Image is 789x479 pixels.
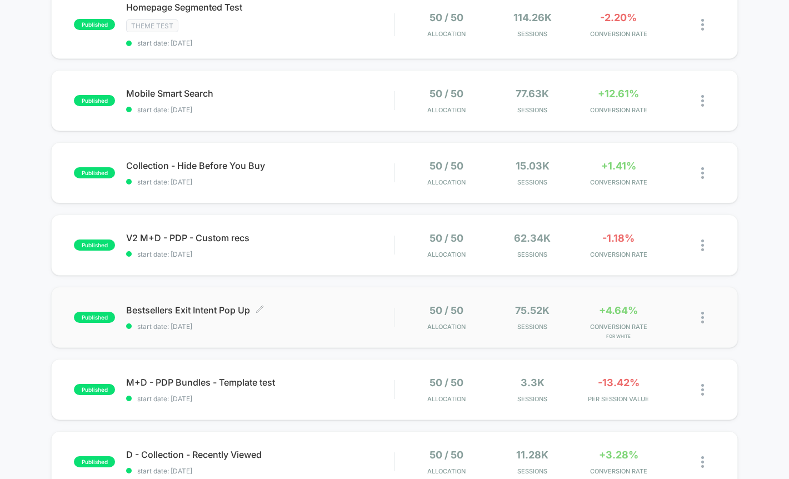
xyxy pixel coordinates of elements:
span: Sessions [492,106,573,114]
span: Allocation [427,106,466,114]
span: +12.61% [598,88,639,99]
span: 77.63k [516,88,549,99]
span: Collection - Hide Before You Buy [126,160,394,171]
span: 50 / 50 [430,12,463,23]
img: close [701,456,704,468]
span: 50 / 50 [430,160,463,172]
span: Allocation [427,178,466,186]
span: published [74,167,115,178]
span: Allocation [427,323,466,331]
span: Allocation [427,467,466,475]
span: -13.42% [598,377,640,388]
span: Homepage Segmented Test [126,2,394,13]
span: +3.28% [599,449,638,461]
span: start date: [DATE] [126,467,394,475]
span: Sessions [492,323,573,331]
span: start date: [DATE] [126,250,394,258]
span: CONVERSION RATE [578,178,659,186]
span: Bestsellers Exit Intent Pop Up [126,305,394,316]
span: start date: [DATE] [126,106,394,114]
span: Sessions [492,395,573,403]
span: Sessions [492,251,573,258]
span: +1.41% [601,160,636,172]
span: 15.03k [516,160,550,172]
span: CONVERSION RATE [578,467,659,475]
span: published [74,19,115,30]
span: published [74,456,115,467]
span: 75.52k [515,305,550,316]
span: published [74,312,115,323]
span: Theme Test [126,19,178,32]
span: 62.34k [514,232,551,244]
span: start date: [DATE] [126,178,394,186]
span: Allocation [427,30,466,38]
span: 114.26k [513,12,552,23]
span: published [74,384,115,395]
img: close [701,95,704,107]
span: CONVERSION RATE [578,323,659,331]
img: close [701,167,704,179]
span: 50 / 50 [430,377,463,388]
img: close [701,239,704,251]
span: start date: [DATE] [126,39,394,47]
span: +4.64% [599,305,638,316]
span: D - Collection - Recently Viewed [126,449,394,460]
span: PER SESSION VALUE [578,395,659,403]
span: 50 / 50 [430,305,463,316]
span: 3.3k [521,377,545,388]
span: start date: [DATE] [126,395,394,403]
span: start date: [DATE] [126,322,394,331]
img: close [701,384,704,396]
span: Sessions [492,178,573,186]
img: close [701,312,704,323]
span: Mobile Smart Search [126,88,394,99]
span: Sessions [492,30,573,38]
span: 50 / 50 [430,232,463,244]
span: CONVERSION RATE [578,30,659,38]
span: -2.20% [600,12,637,23]
span: published [74,239,115,251]
span: 50 / 50 [430,88,463,99]
span: published [74,95,115,106]
span: Sessions [492,467,573,475]
span: 11.28k [516,449,548,461]
span: M+D - PDP Bundles - Template test [126,377,394,388]
span: 50 / 50 [430,449,463,461]
span: -1.18% [602,232,635,244]
span: Allocation [427,251,466,258]
span: for White [578,333,659,339]
span: Allocation [427,395,466,403]
span: CONVERSION RATE [578,251,659,258]
img: close [701,19,704,31]
span: V2 M+D - PDP - Custom recs [126,232,394,243]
